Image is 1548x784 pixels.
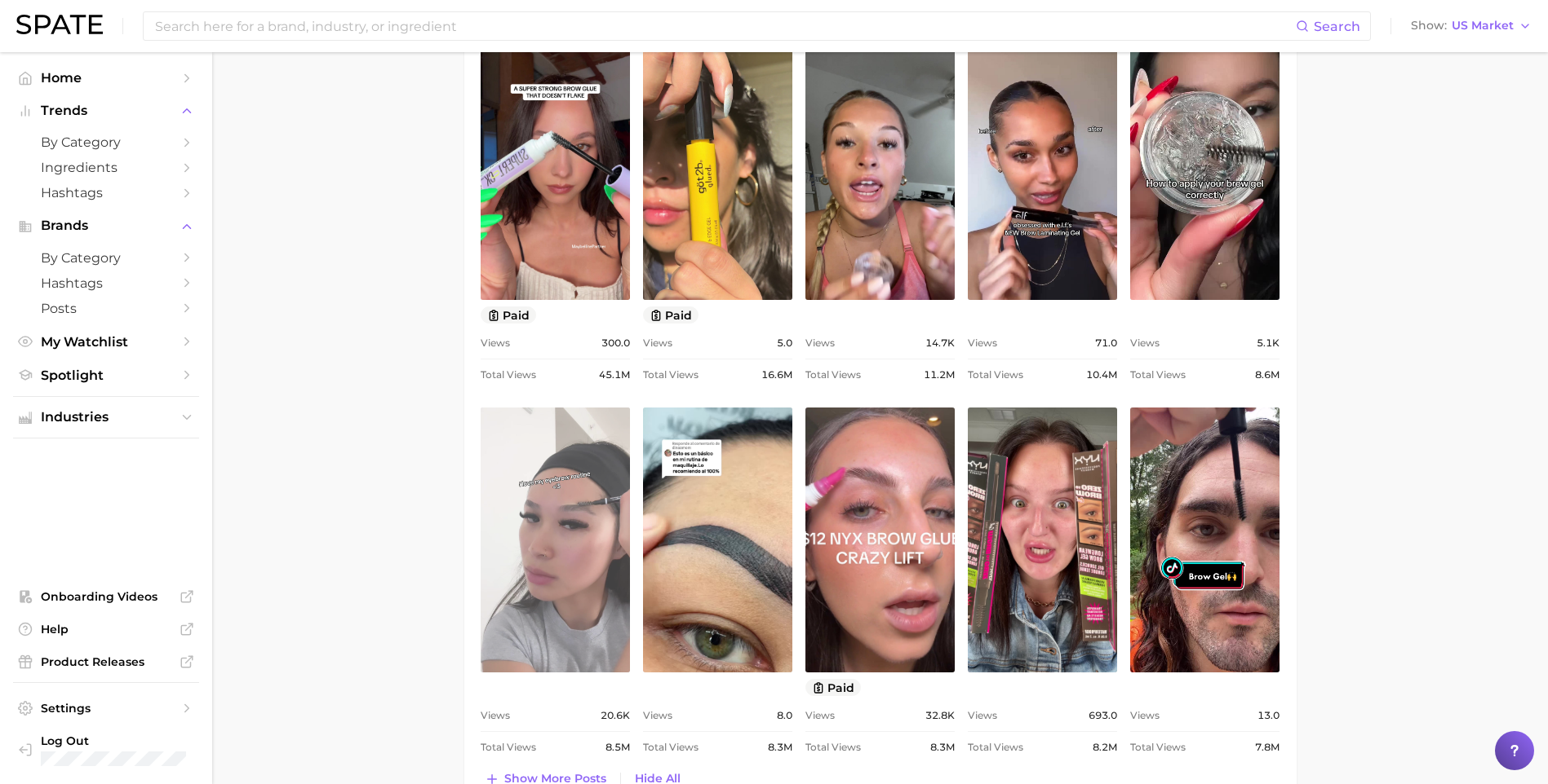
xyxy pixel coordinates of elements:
[1407,15,1536,37] button: ShowUS Market
[601,333,630,353] span: 300.0
[13,696,199,720] a: Settings
[13,155,199,180] a: Ingredients
[153,12,1296,40] input: Search here for a brand, industry, or ingredient
[481,738,536,757] span: Total Views
[968,706,997,725] span: Views
[968,365,1023,385] span: Total Views
[805,738,861,757] span: Total Views
[1086,365,1117,385] span: 10.4m
[481,306,537,324] button: paid
[1089,706,1117,725] span: 693.0
[41,410,171,425] span: Industries
[1130,738,1186,757] span: Total Views
[925,333,955,353] span: 14.7k
[13,245,199,271] a: by Category
[481,365,536,385] span: Total Views
[925,706,955,725] span: 32.8k
[13,65,199,90] a: Home
[13,130,199,155] a: by Category
[1255,738,1280,757] span: 7.8m
[41,589,171,604] span: Onboarding Videos
[13,99,199,123] button: Trends
[41,185,171,200] span: Hashtags
[1130,333,1160,353] span: Views
[13,271,199,296] a: Hashtags
[1255,365,1280,385] span: 8.6m
[768,738,792,757] span: 8.3m
[13,584,199,609] a: Onboarding Videos
[41,622,171,636] span: Help
[16,15,103,34] img: SPATE
[41,160,171,175] span: Ingredients
[13,296,199,321] a: Posts
[41,275,171,291] span: Hashtags
[13,729,199,771] a: Log out. Currently logged in with e-mail leon@palladiobeauty.com.
[777,333,792,353] span: 5.0
[41,334,171,350] span: My Watchlist
[41,218,171,233] span: Brands
[13,363,199,388] a: Spotlight
[1257,333,1280,353] span: 5.1k
[41,104,171,118] span: Trends
[41,733,189,748] span: Log Out
[805,706,835,725] span: Views
[41,654,171,669] span: Product Releases
[1095,333,1117,353] span: 71.0
[924,365,955,385] span: 11.2m
[1452,21,1514,30] span: US Market
[41,368,171,383] span: Spotlight
[1093,738,1117,757] span: 8.2m
[13,617,199,641] a: Help
[805,679,862,696] button: paid
[13,329,199,355] a: My Watchlist
[805,365,861,385] span: Total Views
[41,301,171,316] span: Posts
[643,738,699,757] span: Total Views
[41,70,171,86] span: Home
[481,706,510,725] span: Views
[643,365,699,385] span: Total Views
[601,706,630,725] span: 20.6k
[41,250,171,266] span: by Category
[968,738,1023,757] span: Total Views
[481,333,510,353] span: Views
[777,706,792,725] span: 8.0
[605,738,630,757] span: 8.5m
[13,650,199,674] a: Product Releases
[930,738,955,757] span: 8.3m
[761,365,792,385] span: 16.6m
[599,365,630,385] span: 45.1m
[13,214,199,238] button: Brands
[805,333,835,353] span: Views
[1411,21,1447,30] span: Show
[13,180,199,205] a: Hashtags
[41,134,171,150] span: by Category
[1130,706,1160,725] span: Views
[41,701,171,716] span: Settings
[643,306,699,324] button: paid
[643,333,672,353] span: Views
[1314,19,1360,34] span: Search
[1257,706,1280,725] span: 13.0
[968,333,997,353] span: Views
[1130,365,1186,385] span: Total Views
[13,405,199,429] button: Industries
[643,706,672,725] span: Views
